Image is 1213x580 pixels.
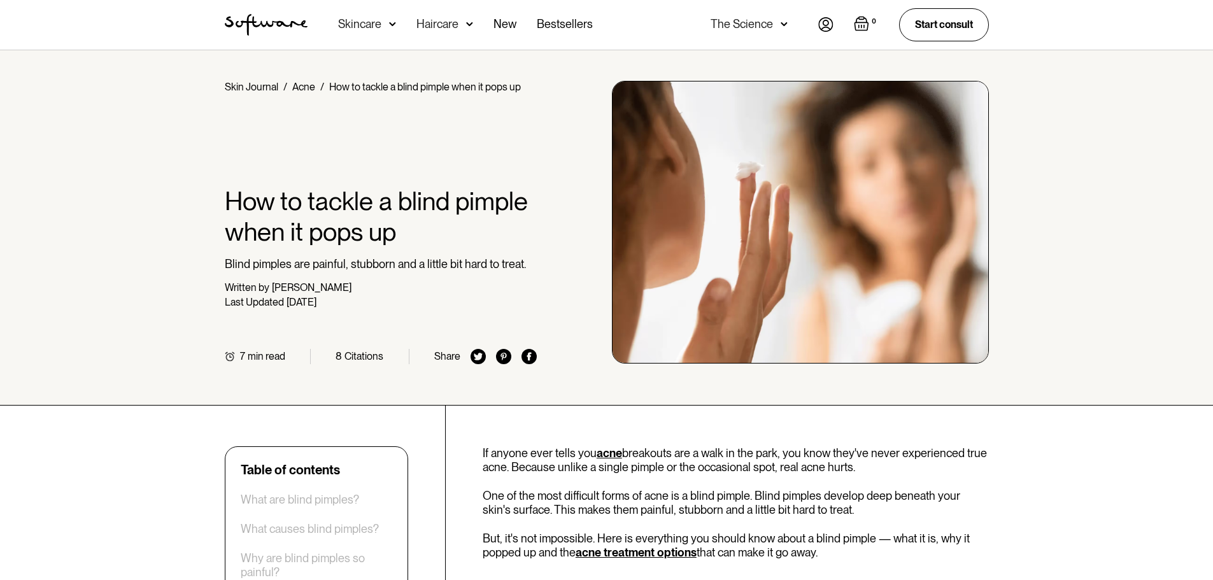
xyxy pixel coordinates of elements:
div: Table of contents [241,462,340,477]
a: Why are blind pimples so painful? [241,551,392,579]
div: 0 [869,16,879,27]
a: Start consult [899,8,989,41]
div: Written by [225,281,269,294]
img: pinterest icon [496,349,511,364]
a: Acne [292,81,315,93]
div: Skincare [338,18,381,31]
a: What causes blind pimples? [241,522,379,536]
div: Share [434,350,460,362]
p: One of the most difficult forms of acne is a blind pimple. Blind pimples develop deep beneath you... [483,489,989,516]
a: What are blind pimples? [241,493,359,507]
a: acne [597,446,622,460]
div: / [320,81,324,93]
div: The Science [711,18,773,31]
a: acne treatment options [576,546,697,559]
a: Open empty cart [854,16,879,34]
p: Blind pimples are painful, stubborn and a little bit hard to treat. [225,257,537,271]
img: arrow down [781,18,788,31]
p: If anyone ever tells you breakouts are a walk in the park, you know they've never experienced tru... [483,446,989,474]
div: Citations [344,350,383,362]
div: [PERSON_NAME] [272,281,351,294]
img: Software Logo [225,14,308,36]
div: Haircare [416,18,458,31]
img: twitter icon [471,349,486,364]
div: How to tackle a blind pimple when it pops up [329,81,521,93]
div: 7 [240,350,245,362]
div: 8 [336,350,342,362]
p: But, it's not impossible. Here is everything you should know about a blind pimple — what it is, w... [483,532,989,559]
img: facebook icon [521,349,537,364]
a: Skin Journal [225,81,278,93]
a: home [225,14,308,36]
div: Last Updated [225,296,284,308]
img: arrow down [389,18,396,31]
div: min read [248,350,285,362]
h1: How to tackle a blind pimple when it pops up [225,186,537,247]
div: [DATE] [287,296,316,308]
div: / [283,81,287,93]
img: arrow down [466,18,473,31]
